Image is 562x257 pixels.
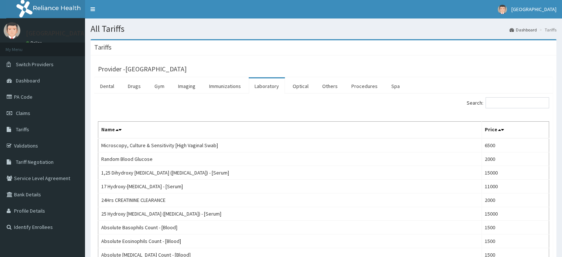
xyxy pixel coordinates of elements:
[482,207,549,221] td: 15000
[94,78,120,94] a: Dental
[538,27,556,33] li: Tariffs
[510,27,537,33] a: Dashboard
[482,122,549,139] th: Price
[98,207,482,221] td: 25 Hydroxy [MEDICAL_DATA] ([MEDICAL_DATA]) - [Serum]
[26,30,87,37] p: [GEOGRAPHIC_DATA]
[98,122,482,139] th: Name
[122,78,147,94] a: Drugs
[16,61,54,68] span: Switch Providers
[203,78,247,94] a: Immunizations
[26,40,44,45] a: Online
[149,78,170,94] a: Gym
[482,152,549,166] td: 2000
[98,221,482,234] td: Absolute Basophils Count - [Blood]
[98,234,482,248] td: Absolute Eosinophils Count - [Blood]
[16,159,54,165] span: Tariff Negotiation
[98,152,482,166] td: Random Blood Glucose
[94,44,112,51] h3: Tariffs
[482,166,549,180] td: 15000
[385,78,406,94] a: Spa
[249,78,285,94] a: Laboratory
[4,22,20,39] img: User Image
[16,126,29,133] span: Tariffs
[482,193,549,207] td: 2000
[482,138,549,152] td: 6500
[98,193,482,207] td: 24Hrs CREATININE CLEARANCE
[172,78,201,94] a: Imaging
[287,78,314,94] a: Optical
[316,78,344,94] a: Others
[486,97,549,108] input: Search:
[498,5,507,14] img: User Image
[98,166,482,180] td: 1,25 Dihydroxy [MEDICAL_DATA] ([MEDICAL_DATA]) - [Serum]
[91,24,556,34] h1: All Tariffs
[16,77,40,84] span: Dashboard
[482,234,549,248] td: 1500
[345,78,384,94] a: Procedures
[482,180,549,193] td: 11000
[482,221,549,234] td: 1500
[98,66,187,72] h3: Provider - [GEOGRAPHIC_DATA]
[98,138,482,152] td: Microscopy, Culture & Sensitivity [High Vaginal Swab]
[98,180,482,193] td: 17 Hydroxy-[MEDICAL_DATA] - [Serum]
[16,110,30,116] span: Claims
[511,6,556,13] span: [GEOGRAPHIC_DATA]
[467,97,549,108] label: Search:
